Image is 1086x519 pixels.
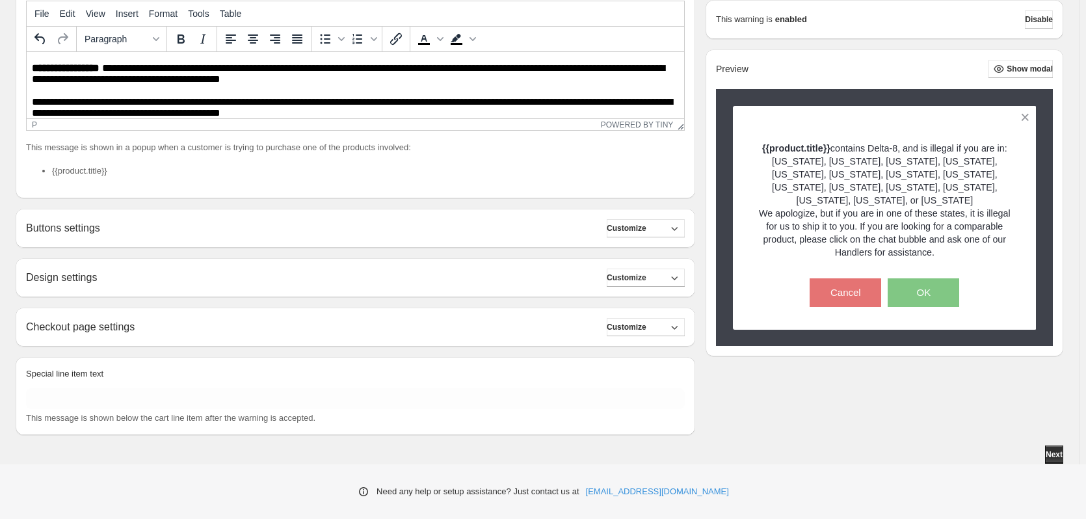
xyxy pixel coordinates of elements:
[1045,446,1063,464] button: Next
[756,142,1014,207] p: contains Delta-8, and is illegal if you are in: [US_STATE], [US_STATE], [US_STATE], [US_STATE], [...
[149,8,178,19] span: Format
[116,8,139,19] span: Insert
[673,119,684,130] div: Resize
[192,28,214,50] button: Italic
[26,222,100,234] h2: Buttons settings
[888,278,959,307] button: OK
[347,28,379,50] div: Numbered list
[762,143,830,153] strong: {{product.title}}
[775,13,807,26] strong: enabled
[1007,64,1053,74] span: Show modal
[716,64,748,75] h2: Preview
[286,28,308,50] button: Justify
[34,8,49,19] span: File
[601,120,674,129] a: Powered by Tiny
[385,28,407,50] button: Insert/edit link
[756,207,1014,259] p: We apologize, but if you are in one of these states, it is illegal for us to ship it to you. If y...
[26,271,97,284] h2: Design settings
[810,278,881,307] button: Cancel
[607,273,646,283] span: Customize
[220,28,242,50] button: Align left
[5,10,652,68] body: Rich Text Area. Press ALT-0 for help.
[607,219,685,237] button: Customize
[988,60,1053,78] button: Show modal
[1046,449,1063,460] span: Next
[51,28,73,50] button: Redo
[79,28,164,50] button: Formats
[607,322,646,332] span: Customize
[220,8,241,19] span: Table
[1025,14,1053,25] span: Disable
[27,52,684,118] iframe: Rich Text Area
[607,269,685,287] button: Customize
[32,120,37,129] div: p
[607,318,685,336] button: Customize
[314,28,347,50] div: Bullet list
[26,413,315,423] span: This message is shown below the cart line item after the warning is accepted.
[29,28,51,50] button: Undo
[264,28,286,50] button: Align right
[86,8,105,19] span: View
[26,141,685,154] p: This message is shown in a popup when a customer is trying to purchase one of the products involved:
[716,13,773,26] p: This warning is
[445,28,478,50] div: Background color
[26,369,103,379] span: Special line item text
[1025,10,1053,29] button: Disable
[607,223,646,233] span: Customize
[413,28,445,50] div: Text color
[586,485,729,498] a: [EMAIL_ADDRESS][DOMAIN_NAME]
[26,321,135,333] h2: Checkout page settings
[52,165,685,178] li: {{product.title}}
[170,28,192,50] button: Bold
[60,8,75,19] span: Edit
[85,34,148,44] span: Paragraph
[188,8,209,19] span: Tools
[242,28,264,50] button: Align center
